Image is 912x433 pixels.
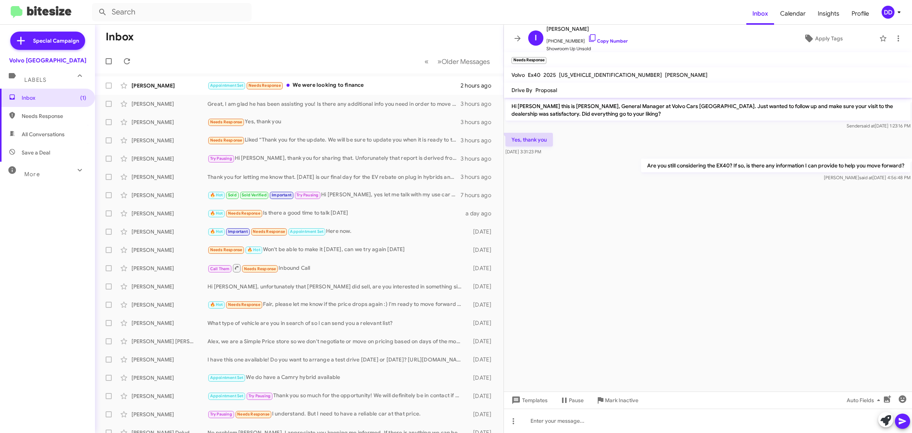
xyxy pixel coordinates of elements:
[131,82,207,89] div: [PERSON_NAME]
[207,81,461,90] div: We were looking to finance
[207,136,461,145] div: Liked “Thank you for the update. We will be sure to update you when it is ready to test drive.”
[424,57,429,66] span: «
[210,229,223,234] span: 🔥 Hot
[131,191,207,199] div: [PERSON_NAME]
[510,393,548,407] span: Templates
[131,392,207,400] div: [PERSON_NAME]
[845,3,875,25] span: Profile
[505,99,910,121] p: Hi [PERSON_NAME] this is [PERSON_NAME], General Manager at Volvo Cars [GEOGRAPHIC_DATA]. Just wan...
[131,100,207,108] div: [PERSON_NAME]
[466,337,497,345] div: [DATE]
[131,264,207,272] div: [PERSON_NAME]
[210,266,230,271] span: Call Them
[847,393,883,407] span: Auto Fields
[131,137,207,144] div: [PERSON_NAME]
[511,72,525,78] span: Volvo
[237,412,269,417] span: Needs Response
[22,112,86,120] span: Needs Response
[131,228,207,236] div: [PERSON_NAME]
[420,54,494,69] nav: Page navigation example
[746,3,774,25] a: Inbox
[210,193,223,197] span: 🔥 Hot
[207,392,466,400] div: Thank you so much for the opportunity! We will definitely be in contact if we need anything addit...
[641,159,910,172] p: Are you still considering the EX40? If so, is there any information I can provide to help you mov...
[131,319,207,327] div: [PERSON_NAME]
[420,54,433,69] button: Previous
[210,375,244,380] span: Appointment Set
[605,393,638,407] span: Mark Inactive
[80,94,86,102] span: (1)
[22,149,50,156] span: Save a Deal
[461,100,497,108] div: 3 hours ago
[466,264,497,272] div: [DATE]
[24,171,40,178] span: More
[207,209,465,218] div: Is there a good time to talk [DATE]
[433,54,494,69] button: Next
[466,246,497,254] div: [DATE]
[22,94,86,102] span: Inbox
[207,118,461,126] div: Yes, thank you
[207,191,461,199] div: Hi [PERSON_NAME], yes let me talk with my use car manager and get you an update!
[461,173,497,181] div: 3 hours ago
[505,133,553,146] p: Yes, thank you
[543,72,556,78] span: 2025
[228,229,248,234] span: Important
[131,283,207,290] div: [PERSON_NAME]
[207,263,466,273] div: Inbound Call
[546,33,628,45] span: [PHONE_NUMBER]
[131,210,207,217] div: [PERSON_NAME]
[33,37,79,45] span: Special Campaign
[228,211,260,216] span: Needs Response
[588,38,628,44] a: Copy Number
[882,6,895,19] div: DD
[131,246,207,254] div: [PERSON_NAME]
[207,319,466,327] div: What type of vehicle are you in search of so I can send you a relevant list?
[774,3,812,25] a: Calendar
[505,149,541,154] span: [DATE] 3:31:23 PM
[546,45,628,53] span: Showroom Up Unsold
[106,31,134,43] h1: Inbox
[131,374,207,382] div: [PERSON_NAME]
[228,193,237,197] span: Sold
[569,393,584,407] span: Pause
[131,356,207,363] div: [PERSON_NAME]
[815,32,843,45] span: Apply Tags
[210,119,242,124] span: Needs Response
[247,247,260,252] span: 🔥 Hot
[859,175,872,180] span: said at
[207,173,461,181] div: Thank you for letting me know that. [DATE] is our final day for the EV rebate on plug in hybrids ...
[253,229,285,234] span: Needs Response
[770,32,876,45] button: Apply Tags
[207,227,466,236] div: Here now.
[466,228,497,236] div: [DATE]
[824,175,910,180] span: [PERSON_NAME] [DATE] 4:56:48 PM
[546,24,628,33] span: [PERSON_NAME]
[465,210,497,217] div: a day ago
[210,247,242,252] span: Needs Response
[466,283,497,290] div: [DATE]
[296,193,318,197] span: Try Pausing
[847,123,910,129] span: Sender [DATE] 1:23:16 PM
[131,118,207,126] div: [PERSON_NAME]
[290,229,323,234] span: Appointment Set
[24,76,46,83] span: Labels
[228,302,260,307] span: Needs Response
[210,211,223,216] span: 🔥 Hot
[210,83,244,88] span: Appointment Set
[207,356,466,363] div: I have this one available! Do you want to arrange a test drive [DATE] or [DATE]? [URL][DOMAIN_NAME]
[210,302,223,307] span: 🔥 Hot
[665,72,708,78] span: [PERSON_NAME]
[461,191,497,199] div: 7 hours ago
[466,392,497,400] div: [DATE]
[442,57,490,66] span: Older Messages
[242,193,267,197] span: Sold Verified
[210,138,242,143] span: Needs Response
[131,411,207,418] div: [PERSON_NAME]
[244,266,276,271] span: Needs Response
[210,156,232,161] span: Try Pausing
[461,82,497,89] div: 2 hours ago
[535,32,537,44] span: I
[207,300,466,309] div: Fair, please let me know if the price drops again :) I'm ready to move forward at 32k
[9,57,86,64] div: Volvo [GEOGRAPHIC_DATA]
